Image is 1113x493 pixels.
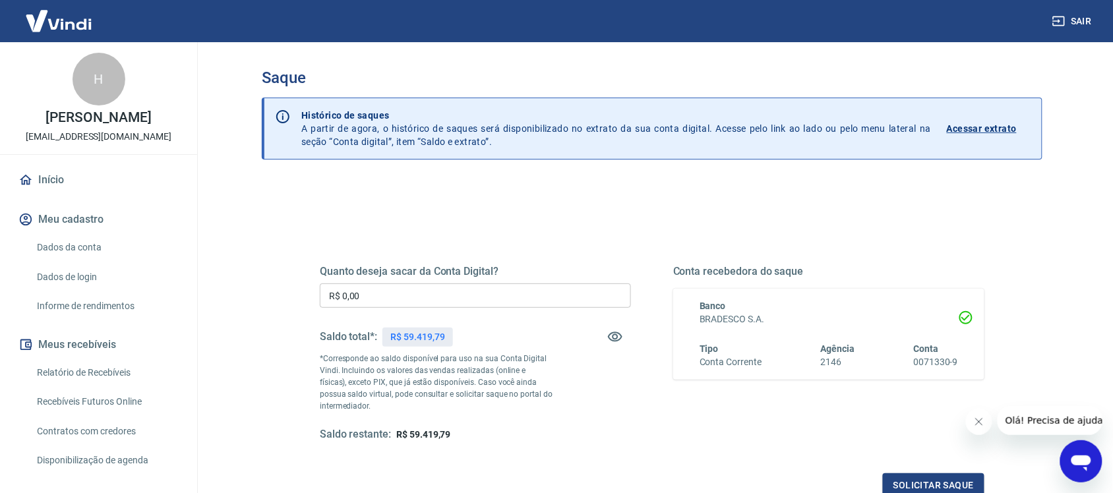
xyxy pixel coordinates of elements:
h5: Saldo restante: [320,428,391,442]
a: Recebíveis Futuros Online [32,388,181,415]
p: R$ 59.419,79 [390,330,444,344]
span: Olá! Precisa de ajuda? [8,9,111,20]
a: Dados de login [32,264,181,291]
span: Tipo [700,343,719,354]
a: Disponibilização de agenda [32,447,181,474]
p: Acessar extrato [947,122,1017,135]
span: Conta [913,343,938,354]
h6: 0071330-9 [913,355,958,369]
a: Relatório de Recebíveis [32,359,181,386]
div: H [73,53,125,105]
p: Histórico de saques [301,109,931,122]
a: Contratos com credores [32,418,181,445]
iframe: Mensagem da empresa [998,406,1102,435]
iframe: Fechar mensagem [966,409,992,435]
button: Meus recebíveis [16,330,181,359]
button: Meu cadastro [16,205,181,234]
h5: Quanto deseja sacar da Conta Digital? [320,265,631,278]
p: [PERSON_NAME] [45,111,151,125]
img: Vindi [16,1,102,41]
span: Banco [700,301,726,311]
p: A partir de agora, o histórico de saques será disponibilizado no extrato da sua conta digital. Ac... [301,109,931,148]
h6: 2146 [821,355,855,369]
p: [EMAIL_ADDRESS][DOMAIN_NAME] [26,130,171,144]
iframe: Botão para abrir a janela de mensagens [1060,440,1102,482]
h3: Saque [262,69,1042,87]
a: Início [16,165,181,194]
a: Informe de rendimentos [32,293,181,320]
h6: BRADESCO S.A. [700,312,958,326]
span: R$ 59.419,79 [396,429,450,440]
a: Acessar extrato [947,109,1031,148]
span: Agência [821,343,855,354]
p: *Corresponde ao saldo disponível para uso na sua Conta Digital Vindi. Incluindo os valores das ve... [320,353,553,412]
h5: Conta recebedora do saque [673,265,984,278]
h6: Conta Corrente [700,355,762,369]
a: Dados da conta [32,234,181,261]
h5: Saldo total*: [320,330,377,343]
button: Sair [1050,9,1097,34]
